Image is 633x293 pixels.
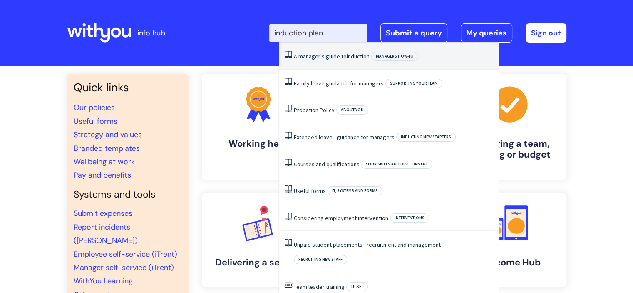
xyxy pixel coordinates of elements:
a: Sign out [526,23,566,43]
a: Useful forms [74,116,117,126]
a: Team leader training [294,283,345,290]
a: Working here [202,74,315,180]
a: Wellbeing at work [74,157,135,167]
a: Considering employment intervention [294,214,388,222]
h4: Managing a team, building or budget [460,138,560,160]
span: Your skills and development [361,160,432,169]
a: Branded templates [74,143,140,153]
a: Delivering a service [202,193,315,287]
a: Submit a query [380,23,447,43]
span: Inducting new starters [396,133,456,142]
p: info hub [137,26,165,40]
a: Pay and benefits [74,170,131,180]
span: Ticket [346,282,368,291]
a: Extended leave - guidance for managers [294,133,395,141]
span: Interventions [390,213,429,223]
span: About you [336,105,368,115]
a: Employee self-service (iTrent) [74,249,177,259]
div: | - [269,23,566,43]
input: Search [269,24,367,42]
span: Recruiting new staff [294,255,347,264]
a: Our policies [74,103,115,113]
a: Welcome Hub [453,193,566,287]
a: Submit expenses [74,208,132,218]
a: WithYou Learning [74,276,133,286]
a: Report incidents ([PERSON_NAME]) [74,222,138,245]
a: My queries [461,23,512,43]
a: Useful forms [294,187,326,195]
a: Family leave guidance for managers [294,80,384,87]
h4: Working here [209,138,308,149]
span: Supporting your team [385,79,442,88]
h4: Delivering a service [209,257,308,268]
a: Probation Policy [294,106,335,114]
a: Manager self-service (iTrent) [74,263,174,273]
span: Managers how-to [371,52,418,61]
h3: Quick links [74,81,182,94]
a: Unpaid student placements - recruitment and management [294,241,441,248]
h4: Welcome Hub [460,257,560,268]
a: Courses and qualifications [294,160,360,168]
h4: Systems and tools [74,189,182,200]
a: Strategy and values [74,130,142,140]
a: A manager's guide toinduction [294,53,370,60]
span: IT, systems and forms [328,186,382,195]
a: Managing a team, building or budget [453,74,566,180]
span: induction [347,53,370,60]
